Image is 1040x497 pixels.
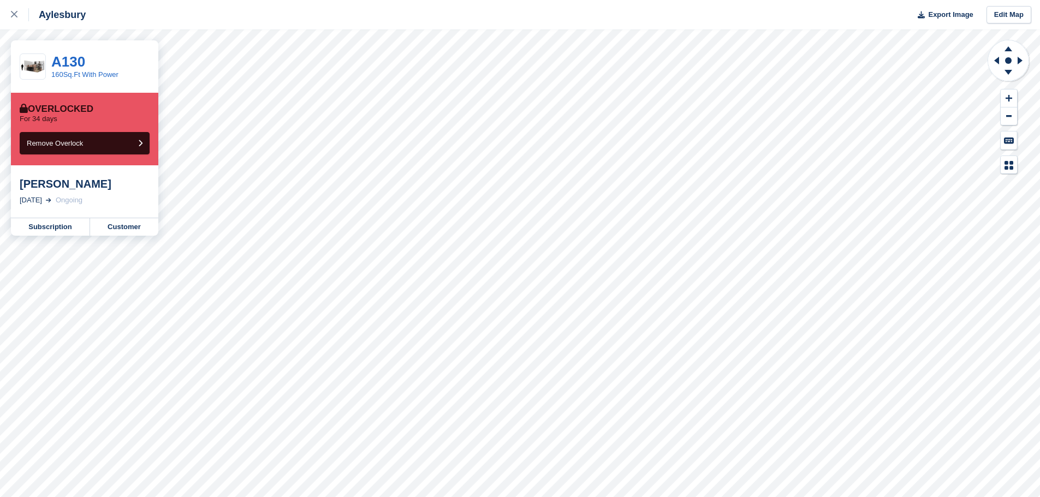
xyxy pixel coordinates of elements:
[20,57,45,76] img: 150-sqft-unit.jpg
[11,218,90,236] a: Subscription
[1001,89,1017,107] button: Zoom In
[20,177,150,190] div: [PERSON_NAME]
[90,218,158,236] a: Customer
[56,195,82,206] div: Ongoing
[1001,156,1017,174] button: Map Legend
[20,115,57,123] p: For 34 days
[1001,107,1017,125] button: Zoom Out
[51,70,118,79] a: 160Sq.Ft With Power
[27,139,83,147] span: Remove Overlock
[20,104,93,115] div: Overlocked
[20,195,42,206] div: [DATE]
[928,9,973,20] span: Export Image
[986,6,1031,24] a: Edit Map
[911,6,973,24] button: Export Image
[51,53,85,70] a: A130
[29,8,86,21] div: Aylesbury
[46,198,51,202] img: arrow-right-light-icn-cde0832a797a2874e46488d9cf13f60e5c3a73dbe684e267c42b8395dfbc2abf.svg
[1001,131,1017,149] button: Keyboard Shortcuts
[20,132,150,154] button: Remove Overlock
